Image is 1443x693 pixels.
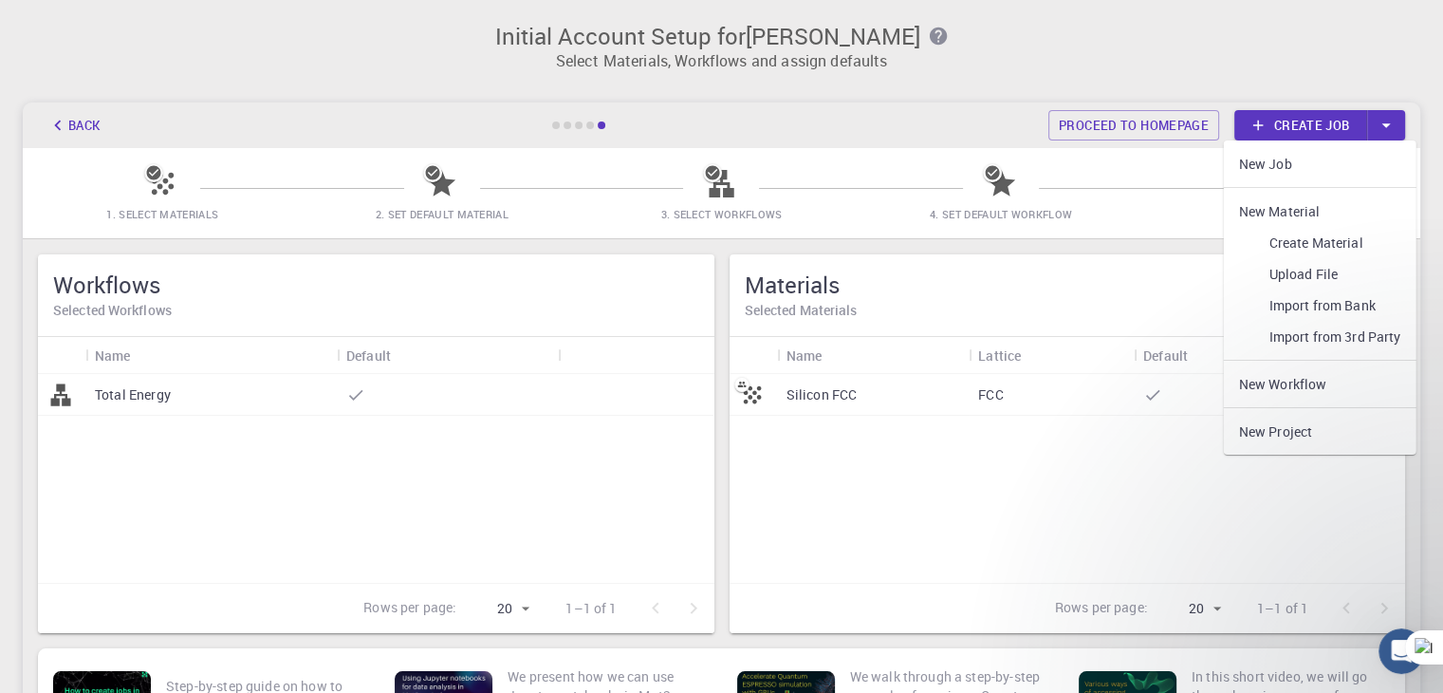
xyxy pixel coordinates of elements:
[978,337,1021,374] div: Lattice
[464,595,535,623] div: 20
[95,385,171,404] p: Total Energy
[1224,290,1416,321] a: Import from Bank
[1021,340,1051,370] button: Sort
[53,270,699,300] h5: Workflows
[1188,340,1218,370] button: Sort
[363,598,456,620] p: Rows per page:
[730,337,777,374] div: Icon
[34,49,1409,72] p: Select Materials, Workflows and assign defaults
[1048,110,1219,140] a: Proceed to homepage
[131,340,161,370] button: Sort
[34,23,1409,49] h3: Initial Account Setup for [PERSON_NAME]
[1055,598,1148,620] p: Rows per page:
[53,300,699,321] h6: Selected Workflows
[978,385,1003,404] p: FCC
[786,385,858,404] p: Silicon FCC
[1224,196,1416,227] li: New Material
[660,207,782,221] span: 3. Select Workflows
[1378,628,1424,674] iframe: Intercom live chat
[1143,337,1188,374] div: Default
[1224,148,1416,179] a: New Job
[745,270,1391,300] h5: Materials
[1257,599,1308,618] p: 1–1 of 1
[1224,258,1416,290] a: Upload File
[1224,227,1416,258] a: Create Material
[38,13,106,30] span: Support
[786,337,823,374] div: Name
[38,110,110,140] button: Back
[1134,337,1302,374] div: Default
[1156,595,1227,623] div: 20
[106,207,218,221] span: 1. Select Materials
[565,599,617,618] p: 1–1 of 1
[376,207,509,221] span: 2. Set Default Material
[1224,416,1416,447] a: New Project
[1224,321,1416,352] a: Import from 3rd Party
[337,337,558,374] div: Default
[745,300,1391,321] h6: Selected Materials
[38,337,85,374] div: Icon
[1234,110,1367,140] a: Create job
[969,337,1134,374] div: Lattice
[391,340,421,370] button: Sort
[822,340,852,370] button: Sort
[1224,368,1416,400] a: New Workflow
[930,207,1072,221] span: 4. Set Default Workflow
[777,337,970,374] div: Name
[85,337,337,374] div: Name
[95,337,131,374] div: Name
[346,337,391,374] div: Default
